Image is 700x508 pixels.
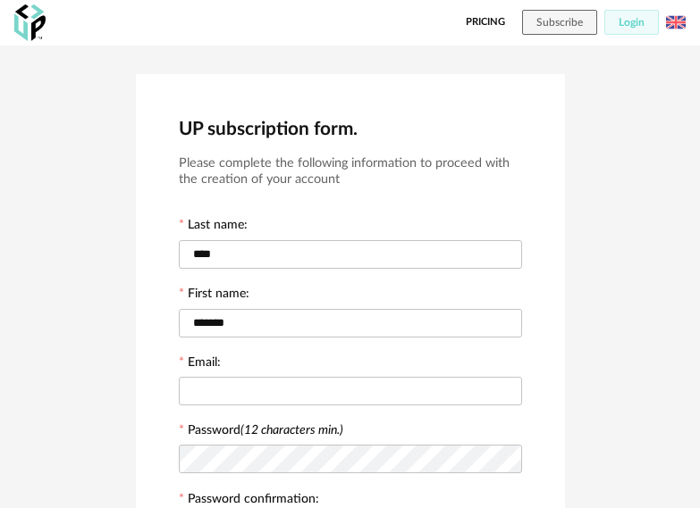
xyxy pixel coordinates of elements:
span: Subscribe [536,17,583,28]
i: (12 characters min.) [240,424,343,437]
button: Login [604,10,659,35]
label: Last name: [179,219,248,235]
h2: UP subscription form. [179,117,522,141]
a: Pricing [466,10,505,35]
label: Email: [179,356,221,372]
img: OXP [14,4,46,41]
label: Password [188,424,343,437]
button: Subscribe [522,10,597,35]
h3: Please complete the following information to proceed with the creation of your account [179,155,522,188]
span: Login [619,17,645,28]
label: First name: [179,287,249,304]
img: us [666,12,686,32]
